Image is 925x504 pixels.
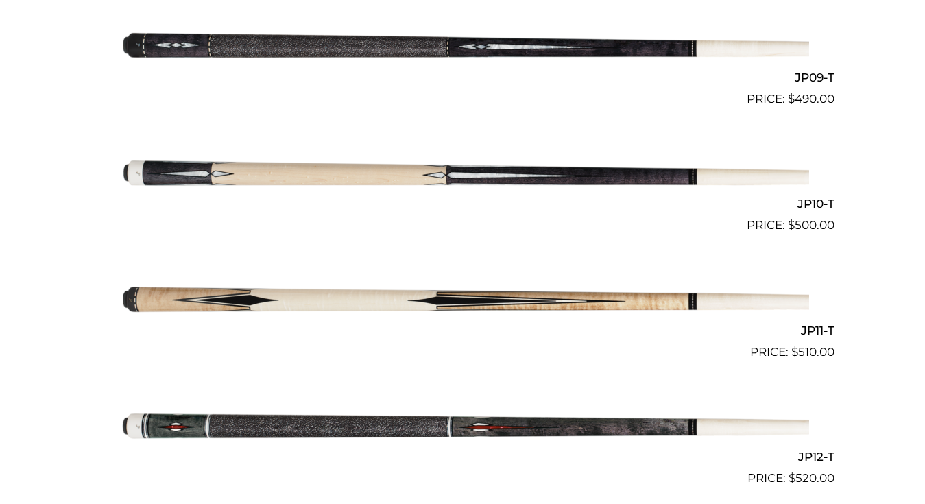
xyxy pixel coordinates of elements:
[91,64,834,90] h2: JP09-T
[91,114,834,235] a: JP10-T $500.00
[788,92,834,106] bdi: 490.00
[788,218,834,232] bdi: 500.00
[117,240,809,355] img: JP11-T
[789,471,834,485] bdi: 520.00
[91,444,834,470] h2: JP12-T
[91,191,834,217] h2: JP10-T
[117,367,809,482] img: JP12-T
[788,92,795,106] span: $
[791,345,798,359] span: $
[117,114,809,229] img: JP10-T
[91,367,834,488] a: JP12-T $520.00
[791,345,834,359] bdi: 510.00
[91,240,834,361] a: JP11-T $510.00
[91,317,834,343] h2: JP11-T
[788,218,795,232] span: $
[789,471,795,485] span: $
